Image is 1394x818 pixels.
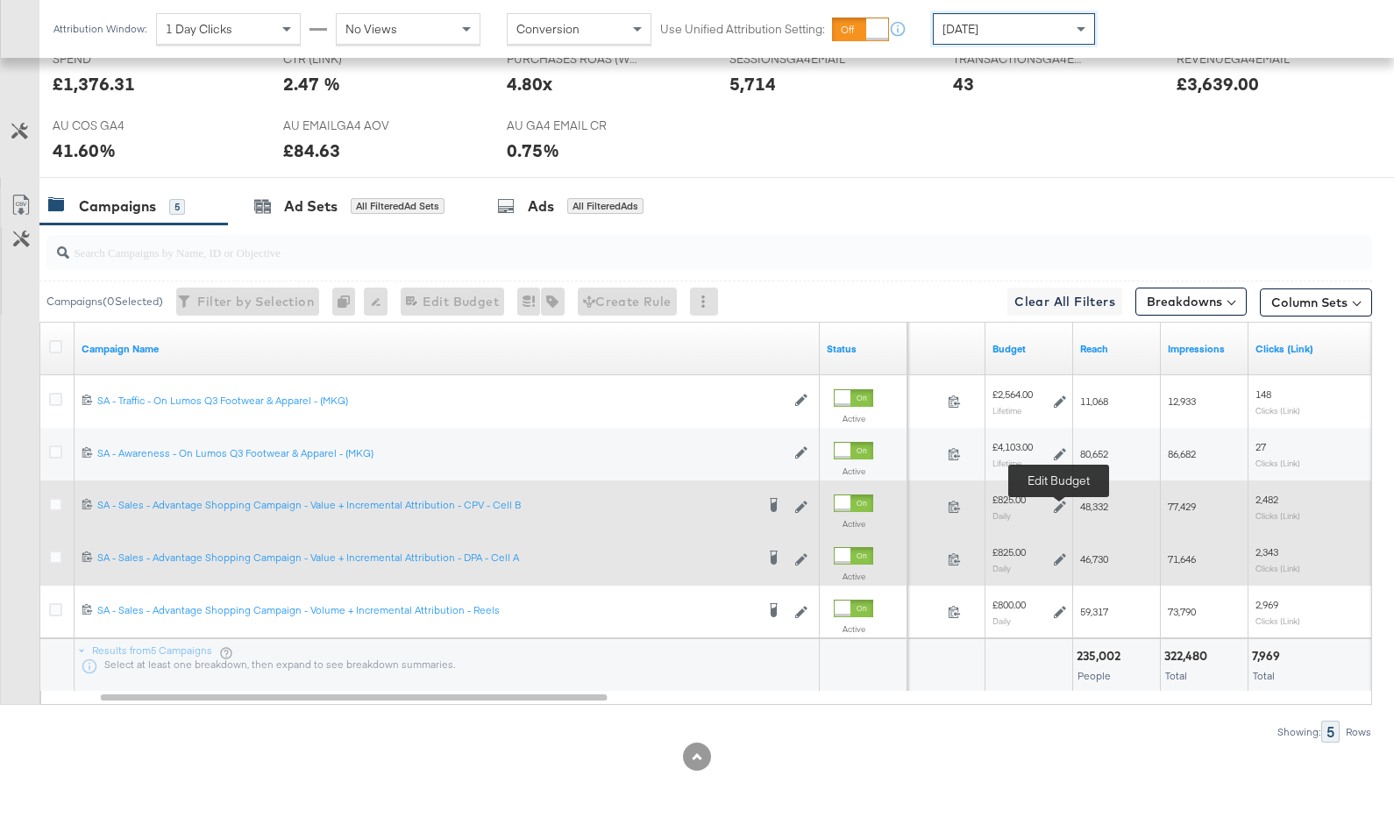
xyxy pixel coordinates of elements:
span: Total [1165,669,1187,682]
span: 12,933 [1168,395,1196,408]
span: TRANSACTIONSGA4EMAIL [953,51,1085,68]
span: [DATE] [942,21,978,37]
div: £825.00 [992,493,1026,507]
div: Campaigns [79,196,156,217]
div: £2,564.00 [992,388,1033,402]
div: Attribution Window: [53,23,147,35]
span: Conversion [516,21,580,37]
span: No Views [345,21,397,37]
span: Clear All Filters [1014,291,1115,313]
span: AU EMAILGA4 AOV [283,117,415,134]
div: SA - Sales - Advantage Shopping Campaign - Volume + Incremental Attribution - Reels [97,603,755,617]
sub: Clicks (Link) [1255,563,1300,573]
div: 4.80x [507,71,552,96]
span: AU GA4 EMAIL CR [507,117,638,134]
div: 235,002 [1077,648,1126,665]
input: Search Campaigns by Name, ID or Objective [69,228,1253,262]
div: 0 [332,288,364,316]
a: SA - Sales - Advantage Shopping Campaign - Volume + Incremental Attribution - Reels [97,603,755,621]
div: SA - Sales - Advantage Shopping Campaign - Value + Incremental Attribution - CPV - Cell B [97,498,755,512]
span: AU COS GA4 [53,117,184,134]
div: £825.00 [992,545,1026,559]
button: Column Sets [1260,288,1372,317]
div: 5 [1321,721,1340,743]
a: The number of times your ad was served. On mobile apps an ad is counted as served the first time ... [1168,342,1241,356]
sub: Clicks (Link) [1255,458,1300,468]
span: 2,969 [1255,598,1278,611]
span: 77,429 [1168,500,1196,513]
span: CTR (LINK) [283,51,415,68]
a: Shows the current state of your Ad Campaign. [827,342,900,356]
div: 5 [169,199,185,215]
sub: Clicks (Link) [1255,510,1300,521]
a: The number of people your ad was served to. [1080,342,1154,356]
span: REVENUEGA4EMAIL [1177,51,1308,68]
span: 80,652 [1080,447,1108,460]
div: 2.47 % [283,71,340,96]
div: 43 [953,71,974,96]
span: 1 Day Clicks [166,21,232,37]
div: £1,376.31 [53,71,135,96]
span: 86,682 [1168,447,1196,460]
div: All Filtered Ads [567,198,644,214]
span: 2,482 [1255,493,1278,506]
div: SA - Awareness - On Lumos Q3 Footwear & Apparel - (MKG) [97,446,786,460]
span: 73,790 [1168,605,1196,618]
span: Total [1253,669,1275,682]
label: Active [834,466,873,477]
a: SA - Awareness - On Lumos Q3 Footwear & Apparel - (MKG) [97,446,786,461]
sub: Daily [992,510,1011,521]
sub: Daily [992,563,1011,573]
span: 59,317 [1080,605,1108,618]
div: £4,103.00 [992,440,1033,454]
span: SESSIONSGA4EMAIL [729,51,861,68]
label: Active [834,518,873,530]
span: 46,730 [1080,552,1108,565]
div: SA - Sales - Advantage Shopping Campaign - Value + Incremental Attribution - DPA - Cell A [97,551,755,565]
a: SA - Sales - Advantage Shopping Campaign - Value + Incremental Attribution - CPV - Cell B [97,498,755,516]
label: Active [834,413,873,424]
sub: Daily [992,615,1011,626]
label: Use Unified Attribution Setting: [660,21,825,38]
div: £3,639.00 [1177,71,1259,96]
span: 27 [1255,440,1266,453]
div: 0.75% [507,138,559,163]
div: 7,969 [1252,648,1285,665]
sub: Clicks (Link) [1255,615,1300,626]
div: Rows [1345,726,1372,738]
div: Ads [528,196,554,217]
div: 41.60% [53,138,116,163]
button: Clear All Filters [1007,288,1122,316]
div: 5,714 [729,71,776,96]
sub: Lifetime [992,458,1021,468]
span: PURCHASES ROAS (WEBSITE EVENTS) [507,51,638,68]
a: SA - Sales - Advantage Shopping Campaign - Value + Incremental Attribution - DPA - Cell A [97,551,755,568]
div: Campaigns ( 0 Selected) [46,294,163,309]
a: The maximum amount you're willing to spend on your ads, on average each day or over the lifetime ... [992,342,1066,356]
span: 48,332 [1080,500,1108,513]
a: Your campaign name. [82,342,813,356]
span: 148 [1255,388,1271,401]
label: Active [834,571,873,582]
div: All Filtered Ad Sets [351,198,445,214]
sub: Clicks (Link) [1255,405,1300,416]
span: People [1078,669,1111,682]
div: 322,480 [1164,648,1213,665]
span: 11,068 [1080,395,1108,408]
div: SA - Traffic - On Lumos Q3 Footwear & Apparel - (MKG) [97,394,786,408]
div: Showing: [1277,726,1321,738]
button: Breakdowns [1135,288,1247,316]
label: Active [834,623,873,635]
div: Ad Sets [284,196,338,217]
span: 2,343 [1255,545,1278,558]
span: SPEND [53,51,184,68]
div: £84.63 [283,138,340,163]
a: SA - Traffic - On Lumos Q3 Footwear & Apparel - (MKG) [97,394,786,409]
span: 71,646 [1168,552,1196,565]
div: £800.00 [992,598,1026,612]
sub: Lifetime [992,405,1021,416]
